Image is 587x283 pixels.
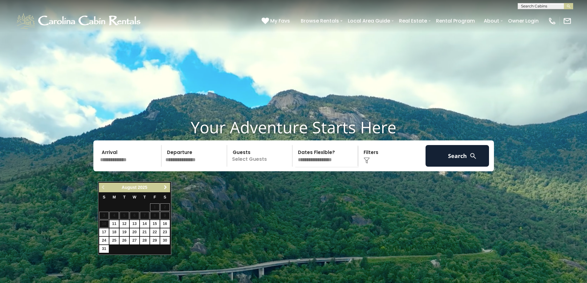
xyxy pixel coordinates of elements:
a: 30 [160,237,170,244]
a: Rental Program [433,15,478,26]
a: 14 [140,220,149,228]
a: Browse Rentals [298,15,342,26]
button: Search [426,145,489,167]
a: 22 [150,228,160,236]
a: 28 [140,237,149,244]
span: Tuesday [123,195,126,199]
img: search-regular-white.png [469,152,477,160]
a: 31 [99,245,109,253]
a: 16 [160,220,170,228]
a: 21 [140,228,149,236]
img: mail-regular-white.png [563,17,572,25]
span: Wednesday [133,195,137,199]
span: Monday [112,195,116,199]
a: 15 [150,220,160,228]
a: 19 [120,228,129,236]
a: 12 [120,220,129,228]
a: Real Estate [396,15,430,26]
a: Local Area Guide [345,15,393,26]
a: 26 [120,237,129,244]
a: 13 [130,220,139,228]
h1: Your Adventure Starts Here [5,118,582,137]
a: 29 [150,237,160,244]
a: 11 [109,220,119,228]
img: phone-regular-white.png [548,17,556,25]
span: 2025 [138,185,147,190]
a: 23 [160,228,170,236]
img: filter--v1.png [364,157,370,164]
span: Saturday [164,195,166,199]
span: Next [163,185,168,190]
span: My Favs [270,17,290,25]
a: Owner Login [505,15,542,26]
span: Friday [153,195,156,199]
a: 18 [109,228,119,236]
p: Select Guests [229,145,292,167]
a: 25 [109,237,119,244]
a: 17 [99,228,109,236]
a: My Favs [262,17,291,25]
img: White-1-1-2.png [15,12,143,30]
span: Thursday [144,195,146,199]
span: August [122,185,137,190]
a: 20 [130,228,139,236]
span: Sunday [103,195,105,199]
a: Next [162,184,169,191]
a: 24 [99,237,109,244]
a: About [481,15,502,26]
a: 27 [130,237,139,244]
